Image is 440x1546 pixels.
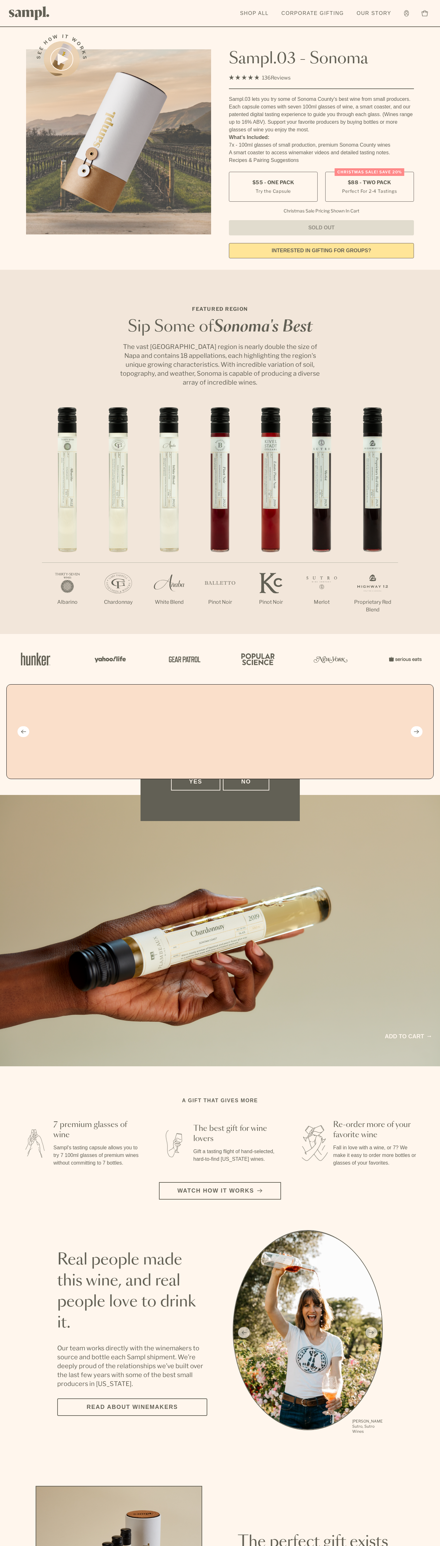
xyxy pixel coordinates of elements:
button: Next slide [411,726,423,737]
img: Sampl logo [9,6,50,20]
div: Christmas SALE! Save 20% [335,168,404,176]
button: See how it works [44,41,79,77]
ul: carousel [233,1230,383,1435]
span: $88 - Two Pack [348,179,391,186]
button: Previous slide [17,726,29,737]
li: 5 / 7 [245,407,296,626]
p: [PERSON_NAME] Sutro, Sutro Wines [352,1419,383,1434]
small: Perfect For 2-4 Tastings [342,188,397,194]
p: Proprietary Red Blend [347,598,398,614]
li: 2 / 7 [93,407,144,626]
p: Albarino [42,598,93,606]
p: Pinot Noir [245,598,296,606]
li: 3 / 7 [144,407,195,626]
a: interested in gifting for groups? [229,243,414,258]
p: Chardonnay [93,598,144,606]
li: 6 / 7 [296,407,347,626]
li: 7 / 7 [347,407,398,634]
button: No [223,773,269,790]
small: Try the Capsule [256,188,291,194]
p: Pinot Noir [195,598,245,606]
a: Our Story [354,6,395,20]
span: $55 - One Pack [252,179,294,186]
button: Yes [171,773,221,790]
a: Corporate Gifting [278,6,347,20]
img: Sampl.03 - Sonoma [26,49,211,234]
a: Shop All [237,6,272,20]
li: 1 / 7 [42,407,93,626]
a: Add to cart [385,1032,431,1041]
div: 136Reviews [229,73,291,82]
button: Sold Out [229,220,414,235]
li: 4 / 7 [195,407,245,626]
div: slide 1 [233,1230,383,1435]
p: Merlot [296,598,347,606]
p: White Blend [144,598,195,606]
